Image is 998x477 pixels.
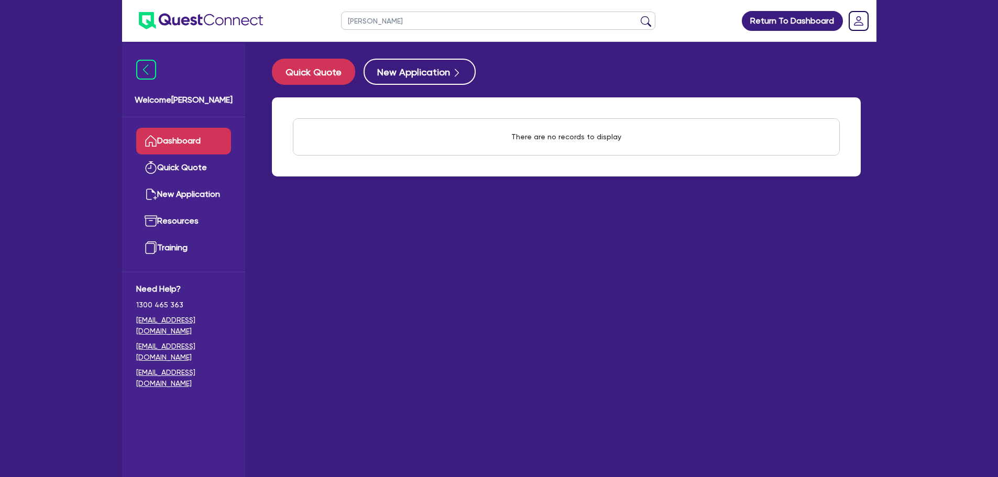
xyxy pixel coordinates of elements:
span: Welcome [PERSON_NAME] [135,94,233,106]
img: training [145,241,157,254]
img: new-application [145,188,157,201]
a: Dropdown toggle [845,7,872,35]
a: Resources [136,208,231,235]
div: There are no records to display [499,119,634,155]
a: [EMAIL_ADDRESS][DOMAIN_NAME] [136,341,231,363]
a: Quick Quote [272,59,364,85]
a: Dashboard [136,128,231,154]
a: Training [136,235,231,261]
img: quest-connect-logo-blue [139,12,263,29]
a: New Application [136,181,231,208]
input: Search by name, application ID or mobile number... [341,12,655,30]
a: Quick Quote [136,154,231,181]
a: [EMAIL_ADDRESS][DOMAIN_NAME] [136,315,231,337]
button: Quick Quote [272,59,355,85]
a: Return To Dashboard [742,11,843,31]
a: [EMAIL_ADDRESS][DOMAIN_NAME] [136,367,231,389]
span: 1300 465 363 [136,299,231,310]
img: icon-menu-close [136,60,156,80]
img: resources [145,215,157,227]
span: Need Help? [136,283,231,295]
button: New Application [364,59,476,85]
img: quick-quote [145,161,157,174]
